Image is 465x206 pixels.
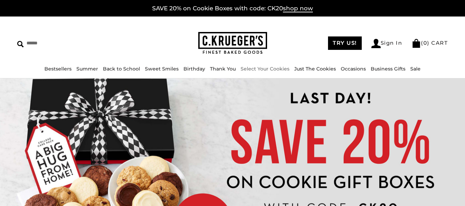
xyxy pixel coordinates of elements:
[410,66,421,72] a: Sale
[371,39,381,48] img: Account
[371,39,402,48] a: Sign In
[412,39,421,48] img: Bag
[152,5,313,12] a: SAVE 20% on Cookie Boxes with code: CK20shop now
[423,40,427,46] span: 0
[283,5,313,12] span: shop now
[44,66,72,72] a: Bestsellers
[17,38,117,48] input: Search
[241,66,289,72] a: Select Your Cookies
[17,41,24,47] img: Search
[198,32,267,54] img: C.KRUEGER'S
[210,66,236,72] a: Thank You
[103,66,140,72] a: Back to School
[328,36,362,50] a: TRY US!
[145,66,179,72] a: Sweet Smiles
[76,66,98,72] a: Summer
[371,66,405,72] a: Business Gifts
[294,66,336,72] a: Just The Cookies
[412,40,448,46] a: (0) CART
[183,66,205,72] a: Birthday
[341,66,366,72] a: Occasions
